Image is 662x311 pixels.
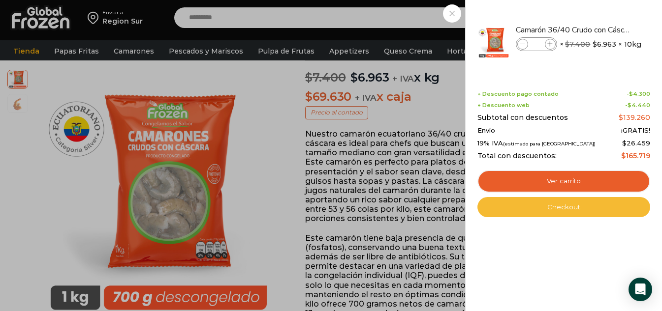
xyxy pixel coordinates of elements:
[621,127,650,135] span: ¡GRATIS!
[627,91,650,97] span: -
[477,170,650,193] a: Ver carrito
[621,151,626,160] span: $
[477,140,596,147] span: 19% IVA
[516,25,633,35] a: Camarón 36/40 Crudo con Cáscara - Silver - Caja 10 kg
[628,102,650,109] bdi: 4.440
[622,139,650,147] span: 26.459
[629,90,650,97] bdi: 4.300
[477,102,530,109] span: + Descuento web
[593,39,616,49] bdi: 6.963
[477,197,650,218] a: Checkout
[619,113,623,122] span: $
[629,90,633,97] span: $
[477,127,495,135] span: Envío
[625,102,650,109] span: -
[529,39,544,50] input: Product quantity
[565,40,590,49] bdi: 7.400
[477,91,559,97] span: + Descuento pago contado
[628,102,631,109] span: $
[621,151,650,160] bdi: 165.719
[477,113,568,122] span: Subtotal con descuentos
[619,113,650,122] bdi: 139.260
[622,139,627,147] span: $
[477,152,557,160] span: Total con descuentos:
[629,278,652,301] div: Open Intercom Messenger
[560,37,641,51] span: × × 10kg
[503,141,596,146] small: (estimado para [GEOGRAPHIC_DATA])
[593,39,597,49] span: $
[565,40,569,49] span: $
